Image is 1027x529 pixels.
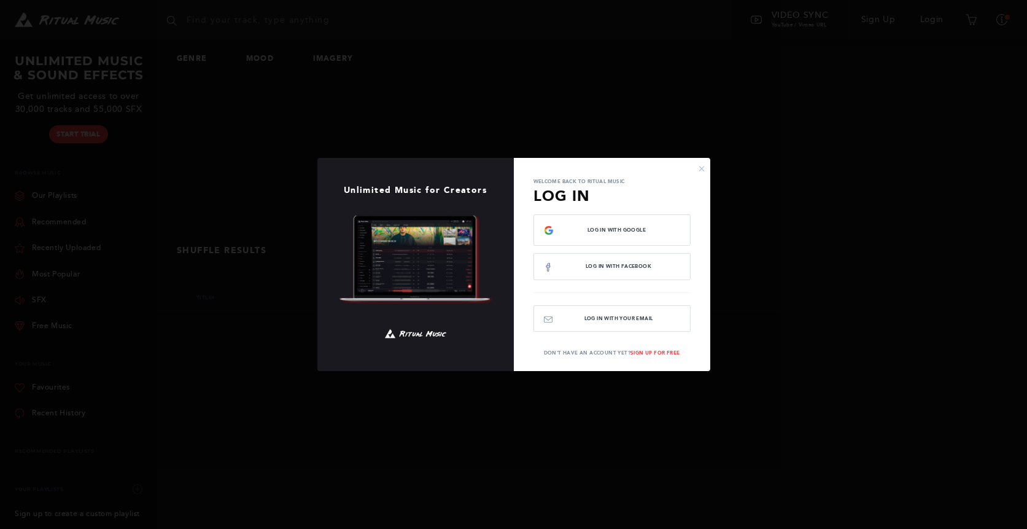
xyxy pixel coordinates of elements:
[385,324,446,343] img: Ritual Music
[630,350,680,356] a: Sign Up For Free
[533,178,691,185] p: Welcome back to Ritual Music
[533,185,691,207] h3: Log In
[533,253,691,280] button: Log In with Facebook
[514,349,710,356] p: Don't have an account yet?
[533,305,691,332] button: Log In with your email
[544,225,554,235] img: g-logo.png
[554,227,680,233] span: Log In with Google
[339,215,492,304] img: Ritual Music
[317,186,514,195] h1: Unlimited Music for Creators
[698,163,705,174] button: ×
[533,214,691,246] button: Log In with Google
